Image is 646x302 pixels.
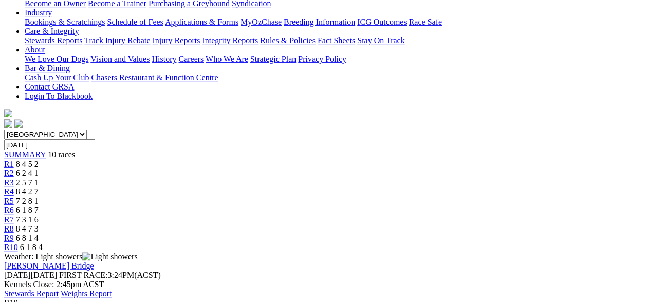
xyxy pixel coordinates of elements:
[14,119,23,128] img: twitter.svg
[84,36,150,45] a: Track Injury Rebate
[25,36,82,45] a: Stewards Reports
[25,8,52,17] a: Industry
[16,234,39,242] span: 6 8 1 4
[4,252,138,261] span: Weather: Light showers
[250,55,296,63] a: Strategic Plan
[4,234,14,242] a: R9
[4,289,59,298] a: Stewards Report
[48,150,75,159] span: 10 races
[4,271,31,279] span: [DATE]
[409,17,441,26] a: Race Safe
[20,243,43,252] span: 6 1 8 4
[4,187,14,196] a: R4
[202,36,258,45] a: Integrity Reports
[4,280,642,289] div: Kennels Close: 2:45pm ACST
[16,224,39,233] span: 8 4 7 3
[241,17,282,26] a: MyOzChase
[152,36,200,45] a: Injury Reports
[16,206,39,215] span: 6 1 8 7
[178,55,204,63] a: Careers
[61,289,112,298] a: Weights Report
[25,64,70,73] a: Bar & Dining
[357,17,407,26] a: ICG Outcomes
[82,252,137,261] img: Light showers
[4,139,95,150] input: Select date
[4,224,14,233] a: R8
[25,45,45,54] a: About
[4,169,14,177] a: R2
[4,261,94,270] a: [PERSON_NAME] Bridge
[25,82,74,91] a: Contact GRSA
[25,73,89,82] a: Cash Up Your Club
[16,187,39,196] span: 8 4 2 7
[16,197,39,205] span: 7 2 8 1
[4,206,14,215] a: R6
[284,17,355,26] a: Breeding Information
[4,271,57,279] span: [DATE]
[25,55,88,63] a: We Love Our Dogs
[25,17,642,27] div: Industry
[16,178,39,187] span: 2 5 7 1
[4,159,14,168] a: R1
[260,36,316,45] a: Rules & Policies
[25,73,642,82] div: Bar & Dining
[16,215,39,224] span: 7 3 1 6
[4,150,46,159] a: SUMMARY
[59,271,107,279] span: FIRST RACE:
[91,73,218,82] a: Chasers Restaurant & Function Centre
[90,55,150,63] a: Vision and Values
[4,215,14,224] a: R7
[357,36,404,45] a: Stay On Track
[206,55,248,63] a: Who We Are
[4,119,12,128] img: facebook.svg
[4,178,14,187] a: R3
[4,109,12,117] img: logo-grsa-white.png
[59,271,161,279] span: 3:24PM(ACST)
[165,17,238,26] a: Applications & Forms
[25,17,105,26] a: Bookings & Scratchings
[25,27,79,35] a: Care & Integrity
[4,197,14,205] a: R5
[16,159,39,168] span: 8 4 5 2
[298,55,346,63] a: Privacy Policy
[25,55,642,64] div: About
[25,36,642,45] div: Care & Integrity
[107,17,163,26] a: Schedule of Fees
[4,243,18,252] a: R10
[318,36,355,45] a: Fact Sheets
[25,92,93,100] a: Login To Blackbook
[16,169,39,177] span: 6 2 4 1
[152,55,176,63] a: History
